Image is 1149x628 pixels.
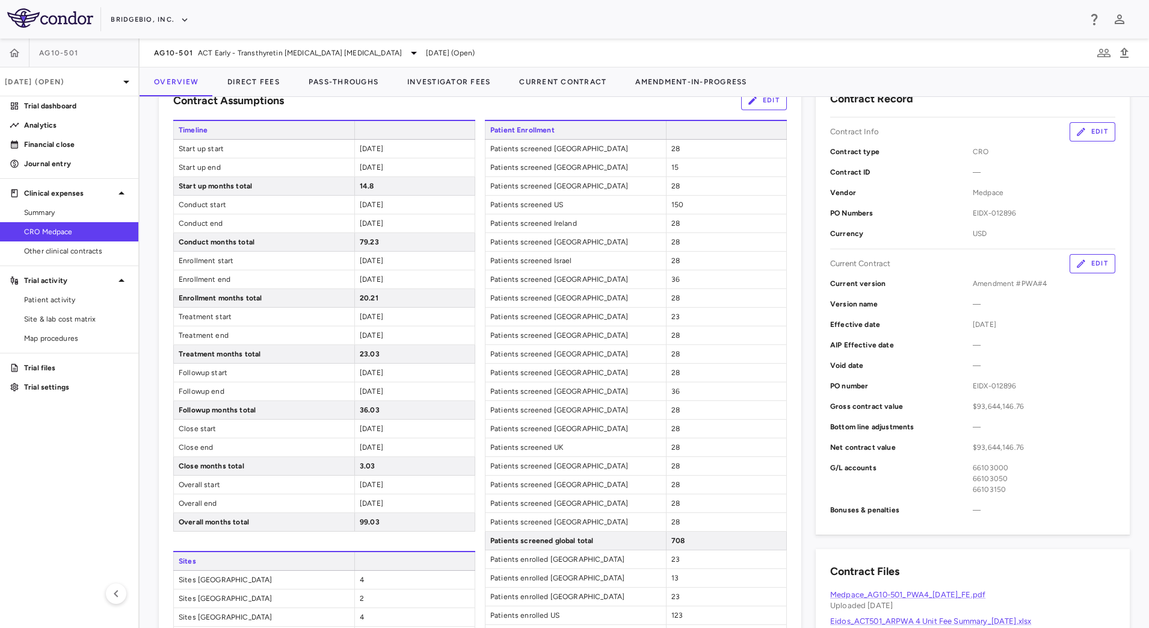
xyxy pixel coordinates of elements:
[485,308,666,326] span: Patients screened [GEOGRAPHIC_DATA]
[973,208,1115,219] span: EIDX-012896
[485,158,666,176] span: Patients screened [GEOGRAPHIC_DATA]
[360,406,380,414] span: 36.03
[973,401,1115,412] span: $93,644,146.76
[360,201,383,209] span: [DATE]
[174,177,354,195] span: Start up months total
[671,219,680,228] span: 28
[24,139,129,150] p: Financial close
[485,494,666,512] span: Patients screened [GEOGRAPHIC_DATA]
[485,140,666,158] span: Patients screened [GEOGRAPHIC_DATA]
[154,48,193,58] span: AG10-501
[621,67,761,96] button: Amendment-In-Progress
[294,67,393,96] button: Pass-Throughs
[830,421,973,432] p: Bottom line adjustments
[485,550,666,568] span: Patients enrolled [GEOGRAPHIC_DATA]
[360,182,374,190] span: 14.8
[24,188,114,199] p: Clinical expenses
[973,319,1115,330] span: [DATE]
[360,443,383,452] span: [DATE]
[485,457,666,475] span: Patients screened [GEOGRAPHIC_DATA]
[830,228,973,239] p: Currency
[173,93,284,109] h6: Contract Assumptions
[174,308,354,326] span: Treatment start
[24,333,129,344] span: Map procedures
[973,299,1115,309] span: —
[360,256,383,265] span: [DATE]
[671,462,680,470] span: 28
[213,67,294,96] button: Direct Fees
[174,382,354,400] span: Followup end
[671,275,680,284] span: 36
[973,187,1115,198] span: Medpace
[973,146,1115,157] span: CRO
[485,569,666,587] span: Patients enrolled [GEOGRAPHIC_DATA]
[1070,122,1115,141] button: Edit
[671,256,680,265] span: 28
[24,275,114,286] p: Trial activity
[360,294,378,302] span: 20.21
[360,499,383,508] span: [DATE]
[830,442,973,453] p: Net contract value
[973,381,1115,391] span: EIDX-012896
[830,167,973,178] p: Contract ID
[174,571,354,589] span: Sites [GEOGRAPHIC_DATA]
[24,362,129,373] p: Trial files
[830,126,879,137] p: Contract Info
[360,275,383,284] span: [DATE]
[485,513,666,531] span: Patients screened [GEOGRAPHIC_DATA]
[830,381,973,391] p: PO number
[111,10,189,30] button: BridgeBio, Inc.
[830,462,973,495] p: G/L accounts
[24,158,129,169] p: Journal entry
[485,345,666,363] span: Patients screened [GEOGRAPHIC_DATA]
[671,518,680,526] span: 28
[174,233,354,251] span: Conduct months total
[671,611,683,620] span: 123
[24,207,129,218] span: Summary
[24,314,129,325] span: Site & lab cost matrix
[174,438,354,456] span: Close end
[24,101,129,111] p: Trial dashboard
[830,91,913,107] h6: Contract Record
[485,121,666,139] span: Patient Enrollment
[830,299,973,309] p: Version name
[485,476,666,494] span: Patients screened [GEOGRAPHIC_DATA]
[173,121,354,139] span: Timeline
[24,294,129,305] span: Patient activity
[485,289,666,307] span: Patients screened [GEOGRAPHIC_DATA]
[485,326,666,344] span: Patients screened [GEOGRAPHIC_DATA]
[830,505,973,515] p: Bonuses & penalties
[360,145,383,153] span: [DATE]
[485,233,666,251] span: Patients screened [GEOGRAPHIC_DATA]
[973,473,1115,484] div: 66103050
[671,387,680,396] span: 36
[360,480,383,489] span: [DATE]
[24,246,129,256] span: Other clinical contracts
[360,387,383,396] span: [DATE]
[360,350,380,358] span: 23.03
[485,364,666,382] span: Patients screened [GEOGRAPHIC_DATA]
[426,48,475,58] span: [DATE] (Open)
[174,457,354,475] span: Close months total
[671,406,680,414] span: 28
[505,67,621,96] button: Current Contract
[174,140,354,158] span: Start up start
[830,360,973,371] p: Void date
[973,462,1115,473] div: 66103000
[360,312,383,321] span: [DATE]
[830,590,985,599] a: Medpace_AG10-501_PWA4_[DATE]_FE.pdf
[485,606,666,624] span: Patients enrolled US
[830,564,899,580] h6: Contract Files
[671,555,680,564] span: 23
[174,420,354,438] span: Close start
[174,364,354,382] span: Followup start
[485,196,666,214] span: Patients screened US
[671,350,680,358] span: 28
[671,312,680,321] span: 23
[360,219,383,228] span: [DATE]
[830,617,1031,626] a: Eidos_ACT501_ARPWA 4 Unit Fee Summary_[DATE].xlsx
[485,420,666,438] span: Patients screened [GEOGRAPHIC_DATA]
[830,146,973,157] p: Contract type
[198,48,402,58] span: ACT Early - Transthyretin [MEDICAL_DATA] [MEDICAL_DATA]
[485,214,666,232] span: Patients screened Ireland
